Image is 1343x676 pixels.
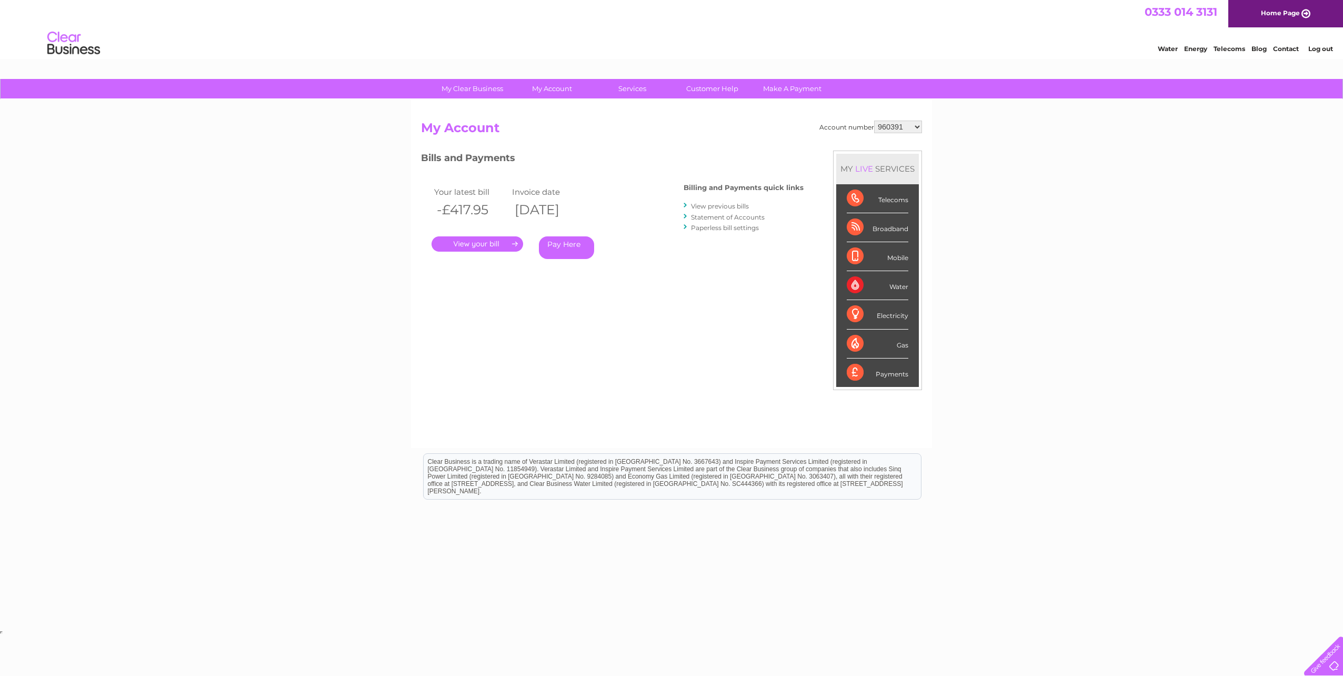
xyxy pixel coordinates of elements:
[836,154,919,184] div: MY SERVICES
[847,213,908,242] div: Broadband
[691,202,749,210] a: View previous bills
[847,242,908,271] div: Mobile
[853,164,875,174] div: LIVE
[1158,45,1178,53] a: Water
[847,300,908,329] div: Electricity
[1273,45,1299,53] a: Contact
[847,271,908,300] div: Water
[1184,45,1207,53] a: Energy
[749,79,836,98] a: Make A Payment
[589,79,676,98] a: Services
[847,184,908,213] div: Telecoms
[432,199,509,221] th: -£417.95
[432,236,523,252] a: .
[1308,45,1333,53] a: Log out
[847,330,908,359] div: Gas
[509,185,587,199] td: Invoice date
[424,6,921,51] div: Clear Business is a trading name of Verastar Limited (registered in [GEOGRAPHIC_DATA] No. 3667643...
[429,79,516,98] a: My Clear Business
[509,79,596,98] a: My Account
[691,224,759,232] a: Paperless bill settings
[432,185,509,199] td: Your latest bill
[1251,45,1267,53] a: Blog
[684,184,804,192] h4: Billing and Payments quick links
[539,236,594,259] a: Pay Here
[509,199,587,221] th: [DATE]
[421,121,922,141] h2: My Account
[819,121,922,133] div: Account number
[847,359,908,387] div: Payments
[421,151,804,169] h3: Bills and Payments
[47,27,101,59] img: logo.png
[669,79,756,98] a: Customer Help
[1214,45,1245,53] a: Telecoms
[691,213,765,221] a: Statement of Accounts
[1145,5,1217,18] a: 0333 014 3131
